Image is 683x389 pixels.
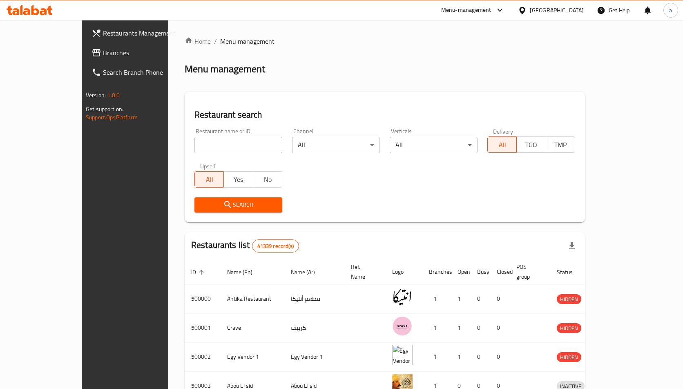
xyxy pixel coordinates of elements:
[549,139,572,151] span: TMP
[85,43,196,63] a: Branches
[284,342,344,371] td: Egy Vendor 1
[557,324,581,333] span: HIDDEN
[103,67,189,77] span: Search Branch Phone
[451,313,471,342] td: 1
[191,239,299,253] h2: Restaurants list
[194,109,575,121] h2: Restaurant search
[392,345,413,365] img: Egy Vendor 1
[471,284,490,313] td: 0
[557,352,581,362] div: HIDDEN
[200,163,215,169] label: Upsell
[562,236,582,256] div: Export file
[185,63,265,76] h2: Menu management
[557,267,583,277] span: Status
[220,36,275,46] span: Menu management
[194,197,282,212] button: Search
[490,342,510,371] td: 0
[292,137,380,153] div: All
[194,171,224,188] button: All
[471,313,490,342] td: 0
[194,137,282,153] input: Search for restaurant name or ID..
[490,259,510,284] th: Closed
[284,284,344,313] td: مطعم أنتيكا
[451,342,471,371] td: 1
[85,63,196,82] a: Search Branch Phone
[103,48,189,58] span: Branches
[422,284,451,313] td: 1
[227,267,263,277] span: Name (En)
[103,28,189,38] span: Restaurants Management
[669,6,672,15] span: a
[491,139,513,151] span: All
[221,284,284,313] td: Antika Restaurant
[487,136,517,153] button: All
[291,267,326,277] span: Name (Ar)
[86,90,106,101] span: Version:
[252,242,299,250] span: 41339 record(s)
[530,6,584,15] div: [GEOGRAPHIC_DATA]
[392,316,413,336] img: Crave
[422,313,451,342] td: 1
[252,239,299,253] div: Total records count
[284,313,344,342] td: كرييف
[198,174,221,186] span: All
[493,128,513,134] label: Delivery
[516,262,540,282] span: POS group
[191,267,207,277] span: ID
[201,200,276,210] span: Search
[490,284,510,313] td: 0
[471,342,490,371] td: 0
[221,313,284,342] td: Crave
[227,174,250,186] span: Yes
[557,295,581,304] span: HIDDEN
[85,23,196,43] a: Restaurants Management
[86,104,123,114] span: Get support on:
[185,36,211,46] a: Home
[185,36,585,46] nav: breadcrumb
[351,262,376,282] span: Ref. Name
[520,139,542,151] span: TGO
[557,353,581,362] span: HIDDEN
[107,90,120,101] span: 1.0.0
[185,342,221,371] td: 500002
[451,259,471,284] th: Open
[516,136,546,153] button: TGO
[390,137,478,153] div: All
[223,171,253,188] button: Yes
[422,259,451,284] th: Branches
[471,259,490,284] th: Busy
[253,171,282,188] button: No
[441,5,491,15] div: Menu-management
[451,284,471,313] td: 1
[557,294,581,304] div: HIDDEN
[490,313,510,342] td: 0
[185,284,221,313] td: 500000
[185,313,221,342] td: 500001
[257,174,279,186] span: No
[557,323,581,333] div: HIDDEN
[221,342,284,371] td: Egy Vendor 1
[214,36,217,46] li: /
[386,259,422,284] th: Logo
[392,287,413,307] img: Antika Restaurant
[422,342,451,371] td: 1
[546,136,575,153] button: TMP
[86,112,138,123] a: Support.OpsPlatform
